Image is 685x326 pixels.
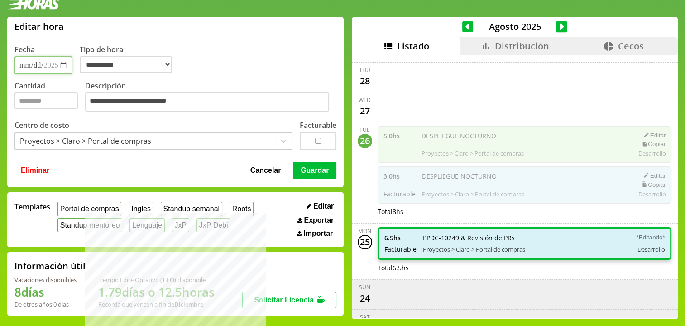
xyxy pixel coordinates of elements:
label: Tipo de hora [80,44,179,74]
div: Vacaciones disponibles [14,276,77,284]
h2: Información útil [14,260,86,272]
button: Standup mentoreo [57,218,122,232]
div: Thu [359,66,370,74]
button: Cancelar [248,162,284,179]
div: 27 [358,104,372,118]
label: Centro de costo [14,120,69,130]
button: Guardar [293,162,336,179]
div: Mon [358,227,371,235]
span: Editar [313,202,334,210]
button: Ingles [129,202,153,216]
button: Portal de compras [57,202,121,216]
button: Exportar [295,216,336,225]
div: 25 [358,235,372,249]
div: Proyectos > Claro > Portal de compras [20,136,151,146]
button: Editar [304,202,336,211]
b: Diciembre [174,300,203,308]
label: Facturable [300,120,336,130]
button: Solicitar Licencia [242,292,336,308]
button: Standup semanal [161,202,222,216]
span: Solicitar Licencia [254,296,314,304]
div: Total 6.5 hs [378,263,672,272]
button: Eliminar [18,162,52,179]
span: Listado [397,40,429,52]
span: Agosto 2025 [473,20,556,33]
div: Total 8 hs [378,207,672,216]
span: Exportar [304,216,334,224]
span: Templates [14,202,50,212]
input: Cantidad [14,92,78,109]
div: De otros años: 0 días [14,300,77,308]
span: Cecos [618,40,643,52]
h1: Editar hora [14,20,64,33]
span: Distribución [495,40,549,52]
div: Sat [360,313,370,321]
div: Recordá que vencen a fin de [98,300,215,308]
h1: 1.79 días o 12.5 horas [98,284,215,300]
h1: 8 días [14,284,77,300]
button: Lenguaje [129,218,164,232]
div: 26 [358,134,372,148]
button: Roots [230,202,254,216]
button: JxP [172,218,189,232]
div: Tue [359,126,370,134]
div: Wed [359,96,371,104]
div: Tiempo Libre Optativo (TiLO) disponible [98,276,215,284]
select: Tipo de hora [80,56,172,73]
button: JxP Debi [196,218,230,232]
label: Cantidad [14,81,85,114]
textarea: Descripción [85,92,329,112]
div: Sun [359,283,370,291]
span: Importar [303,229,333,238]
div: 24 [358,291,372,306]
label: Fecha [14,44,35,54]
label: Descripción [85,81,336,114]
div: 28 [358,74,372,88]
div: scrollable content [352,55,678,318]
